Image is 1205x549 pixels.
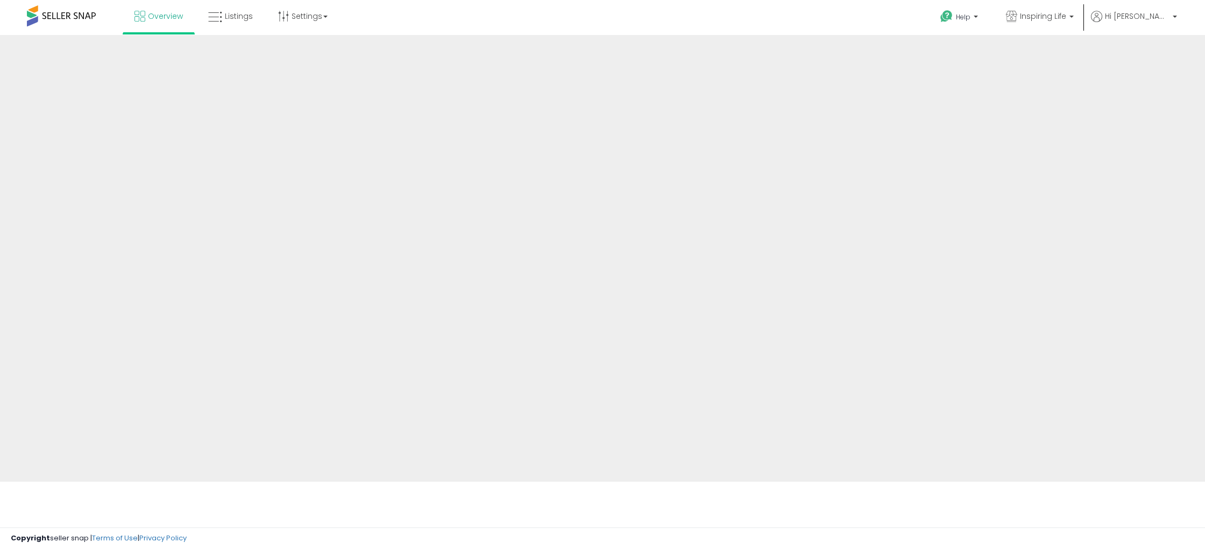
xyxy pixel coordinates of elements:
span: Hi [PERSON_NAME] [1105,11,1169,22]
i: Get Help [940,10,953,23]
span: Listings [225,11,253,22]
span: Help [956,12,970,22]
span: Inspiring Life [1020,11,1066,22]
a: Hi [PERSON_NAME] [1091,11,1177,35]
span: Overview [148,11,183,22]
a: Help [932,2,989,35]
